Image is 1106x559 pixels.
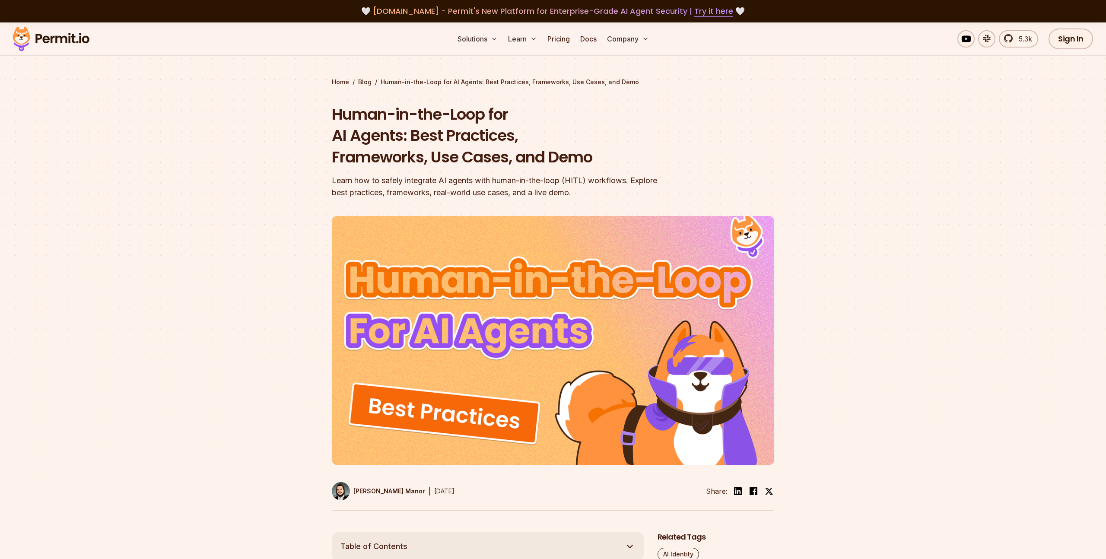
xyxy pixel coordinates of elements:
button: Company [604,30,652,48]
img: linkedin [733,486,743,496]
p: [PERSON_NAME] Manor [353,487,425,495]
button: Learn [505,30,540,48]
li: Share: [706,486,728,496]
h1: Human-in-the-Loop for AI Agents: Best Practices, Frameworks, Use Cases, and Demo [332,104,664,168]
time: [DATE] [434,487,454,495]
img: twitter [765,487,773,495]
a: 5.3k [999,30,1038,48]
img: Permit logo [9,24,93,54]
a: Pricing [544,30,573,48]
span: Table of Contents [340,540,407,553]
a: Sign In [1049,29,1093,49]
a: Home [332,78,349,86]
a: [PERSON_NAME] Manor [332,482,425,500]
img: Gabriel L. Manor [332,482,350,500]
div: | [429,486,431,496]
a: Try it here [694,6,733,17]
div: Learn how to safely integrate AI agents with human-in-the-loop (HITL) workflows. Explore best pra... [332,175,664,199]
span: [DOMAIN_NAME] - Permit's New Platform for Enterprise-Grade AI Agent Security | [373,6,733,16]
button: Solutions [454,30,501,48]
div: / / [332,78,774,86]
h2: Related Tags [658,532,774,543]
img: Human-in-the-Loop for AI Agents: Best Practices, Frameworks, Use Cases, and Demo [332,216,774,465]
img: facebook [748,486,759,496]
div: 🤍 🤍 [21,5,1085,17]
span: 5.3k [1014,34,1032,44]
a: Docs [577,30,600,48]
a: Blog [358,78,372,86]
